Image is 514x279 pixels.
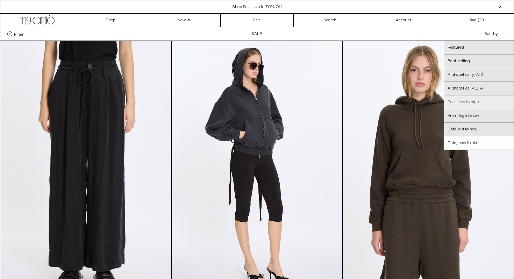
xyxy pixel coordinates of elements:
a: Search [294,14,367,27]
span: Filter [14,31,23,36]
a: Shop [74,14,147,27]
a: Price, low to high [444,95,514,109]
a: Alphabetically, Z-A [444,82,514,95]
a: Bag () [440,14,513,27]
a: Featured [444,41,514,55]
a: Date, old to new [444,123,514,136]
span: ) [479,17,484,23]
a: Date, new to old [444,136,514,150]
div: Sort by [444,27,507,41]
a: Account [367,14,440,27]
a: Sale [221,14,294,27]
a: Price, high to low [444,109,514,123]
a: Alphabetically, A-Z [444,68,514,82]
a: Shop Sale - Up to 70% Off [233,4,282,10]
span: 0 [479,17,482,23]
a: Best selling [444,55,514,68]
a: New In [147,14,220,27]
